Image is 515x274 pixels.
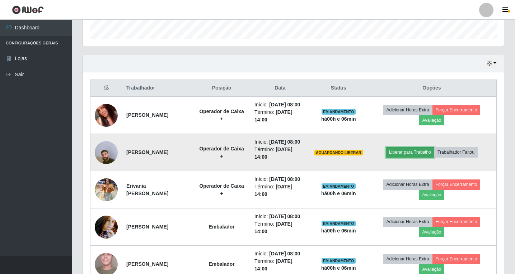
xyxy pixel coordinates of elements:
[269,102,300,107] time: [DATE] 08:00
[199,146,244,159] strong: Operador de Caixa +
[432,254,481,264] button: Forçar Encerramento
[254,258,306,273] li: Término:
[254,109,306,124] li: Término:
[322,183,356,189] span: EM ANDAMENTO
[126,183,168,196] strong: Erivania [PERSON_NAME]
[383,179,432,189] button: Adicionar Horas Extra
[432,105,481,115] button: Forçar Encerramento
[321,191,356,196] strong: há 00 h e 06 min
[383,105,432,115] button: Adicionar Horas Extra
[254,176,306,183] li: Início:
[254,146,306,161] li: Término:
[209,224,234,230] strong: Embalador
[126,149,168,155] strong: [PERSON_NAME]
[386,147,434,157] button: Liberar para Trabalho
[126,261,168,267] strong: [PERSON_NAME]
[432,179,481,189] button: Forçar Encerramento
[254,213,306,220] li: Início:
[432,217,481,227] button: Forçar Encerramento
[254,101,306,109] li: Início:
[269,176,300,182] time: [DATE] 08:00
[250,80,310,97] th: Data
[126,224,168,230] strong: [PERSON_NAME]
[95,174,118,205] img: 1756522276580.jpeg
[310,80,367,97] th: Status
[95,212,118,242] img: 1632155042572.jpeg
[122,80,193,97] th: Trabalhador
[199,109,244,122] strong: Operador de Caixa +
[254,250,306,258] li: Início:
[254,220,306,235] li: Término:
[269,251,300,256] time: [DATE] 08:00
[419,190,444,200] button: Avaliação
[95,95,118,136] img: 1757949495626.jpeg
[321,228,356,234] strong: há 00 h e 06 min
[193,80,250,97] th: Posição
[367,80,497,97] th: Opções
[322,258,356,264] span: EM ANDAMENTO
[383,217,432,227] button: Adicionar Horas Extra
[314,150,363,155] span: AGUARDANDO LIBERAR
[12,5,44,14] img: CoreUI Logo
[419,115,444,125] button: Avaliação
[95,132,118,173] img: 1756498366711.jpeg
[419,227,444,237] button: Avaliação
[209,261,234,267] strong: Embalador
[254,183,306,198] li: Término:
[321,265,356,271] strong: há 00 h e 06 min
[321,116,356,122] strong: há 00 h e 06 min
[199,183,244,196] strong: Operador de Caixa +
[383,254,432,264] button: Adicionar Horas Extra
[322,109,356,115] span: EM ANDAMENTO
[269,139,300,145] time: [DATE] 08:00
[126,112,168,118] strong: [PERSON_NAME]
[254,138,306,146] li: Início:
[434,147,478,157] button: Trabalhador Faltou
[322,221,356,226] span: EM ANDAMENTO
[269,213,300,219] time: [DATE] 08:00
